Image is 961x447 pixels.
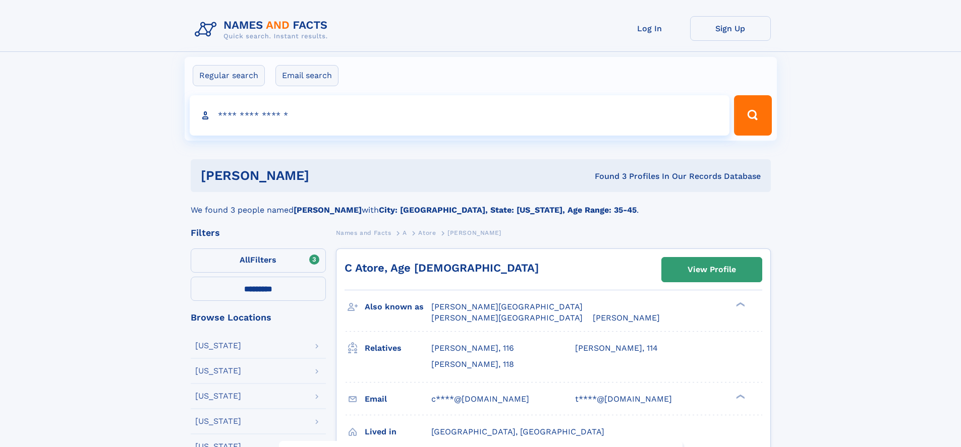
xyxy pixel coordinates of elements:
h3: Lived in [365,423,431,440]
div: [US_STATE] [195,417,241,425]
span: Atore [418,229,436,236]
a: Atore [418,226,436,239]
a: Names and Facts [336,226,391,239]
a: C Atore, Age [DEMOGRAPHIC_DATA] [345,262,539,274]
button: Search Button [734,95,771,136]
div: Filters [191,228,326,237]
h3: Relatives [365,340,431,357]
a: Sign Up [690,16,771,41]
img: Logo Names and Facts [191,16,336,43]
a: [PERSON_NAME], 118 [431,359,514,370]
span: [GEOGRAPHIC_DATA], [GEOGRAPHIC_DATA] [431,427,604,436]
h3: Email [365,391,431,408]
div: [US_STATE] [195,342,241,350]
b: City: [GEOGRAPHIC_DATA], State: [US_STATE], Age Range: 35-45 [379,205,637,215]
input: search input [190,95,730,136]
div: [US_STATE] [195,367,241,375]
div: [US_STATE] [195,392,241,400]
div: We found 3 people named with . [191,192,771,216]
label: Email search [275,65,338,86]
span: [PERSON_NAME][GEOGRAPHIC_DATA] [431,313,583,323]
h3: Also known as [365,298,431,315]
div: View Profile [688,258,736,281]
div: ❯ [733,301,746,308]
div: Found 3 Profiles In Our Records Database [452,171,761,182]
h1: [PERSON_NAME] [201,169,452,182]
span: [PERSON_NAME][GEOGRAPHIC_DATA] [431,302,583,311]
a: A [403,226,407,239]
a: View Profile [662,258,762,282]
label: Filters [191,248,326,273]
span: [PERSON_NAME] [593,313,660,323]
label: Regular search [193,65,265,86]
a: [PERSON_NAME], 114 [575,343,658,354]
span: [PERSON_NAME] [447,229,501,236]
a: Log In [609,16,690,41]
div: Browse Locations [191,313,326,322]
div: ❯ [733,393,746,400]
b: [PERSON_NAME] [294,205,362,215]
span: A [403,229,407,236]
a: [PERSON_NAME], 116 [431,343,514,354]
span: All [240,255,250,265]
